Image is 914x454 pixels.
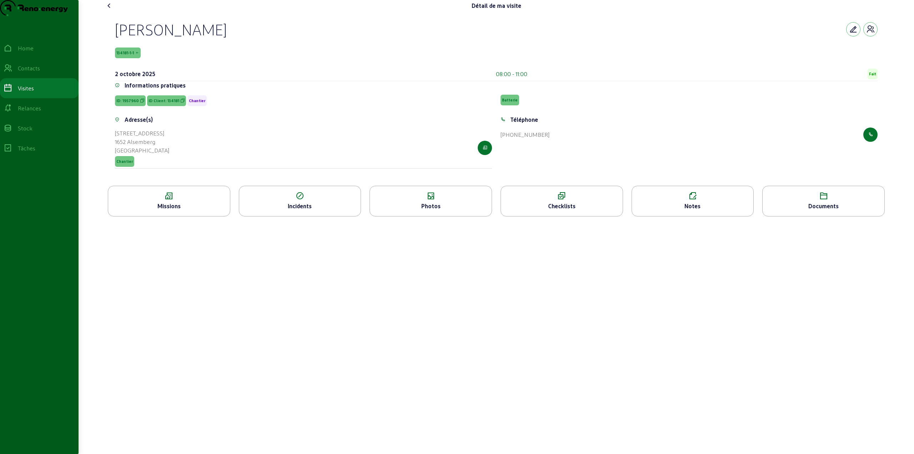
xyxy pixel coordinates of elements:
div: Téléphone [510,115,538,124]
div: Relances [18,104,41,113]
div: [GEOGRAPHIC_DATA] [115,146,169,155]
div: Notes [632,202,754,210]
div: 08:00 - 11:00 [496,70,527,78]
span: ID Client: 134181 [149,98,179,103]
span: 134181-1-1 [116,50,134,55]
div: Contacts [18,64,40,73]
div: Checklists [501,202,623,210]
div: [PHONE_NUMBER] [501,130,549,139]
div: Missions [108,202,230,210]
div: Visites [18,84,34,93]
div: Adresse(s) [125,115,153,124]
span: ID: 1957960 [116,98,139,103]
div: Stock [18,124,32,133]
span: Batterie [502,98,518,103]
div: 1652 Alsemberg [115,138,169,146]
div: Incidents [239,202,361,210]
div: [STREET_ADDRESS] [115,129,169,138]
div: Détail de ma visite [472,1,521,10]
div: [PERSON_NAME] [115,20,227,39]
div: Tâches [18,144,35,153]
div: Documents [763,202,884,210]
div: Informations pratiques [125,81,186,90]
span: Fait [869,71,876,76]
span: Chantier [189,98,205,103]
div: 2 octobre 2025 [115,70,155,78]
div: Home [18,44,34,53]
div: Photos [370,202,492,210]
span: Chantier [116,159,133,164]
